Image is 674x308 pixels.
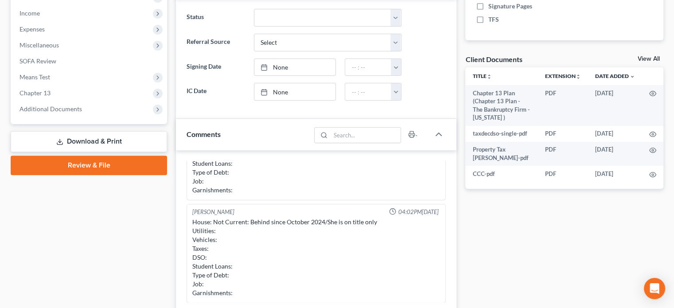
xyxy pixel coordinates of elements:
[545,73,581,79] a: Extensionunfold_more
[192,218,440,297] div: House: Not Current: Behind since October 2024/She is on title only Utilities: Vehicles: Taxes: DS...
[345,83,391,100] input: -- : --
[19,89,51,97] span: Chapter 13
[254,83,336,100] a: None
[486,74,491,79] i: unfold_more
[182,83,249,101] label: IC Date
[588,126,642,142] td: [DATE]
[488,15,499,24] span: TFS
[538,142,588,166] td: PDF
[472,73,491,79] a: Titleunfold_more
[538,166,588,182] td: PDF
[11,131,167,152] a: Download & Print
[588,166,642,182] td: [DATE]
[465,85,538,126] td: Chapter 13 Plan (Chapter 13 Plan - The Bankruptcy Firm - [US_STATE] )
[254,59,336,76] a: None
[538,126,588,142] td: PDF
[638,56,660,62] a: View All
[630,74,635,79] i: expand_more
[19,9,40,17] span: Income
[465,142,538,166] td: Property Tax [PERSON_NAME]-pdf
[19,73,50,81] span: Means Test
[465,126,538,142] td: taxdecdso-single-pdf
[465,166,538,182] td: CCC-pdf
[12,53,167,69] a: SOFA Review
[19,41,59,49] span: Miscellaneous
[19,105,82,113] span: Additional Documents
[11,156,167,175] a: Review & File
[187,130,221,138] span: Comments
[538,85,588,126] td: PDF
[488,2,532,11] span: Signature Pages
[588,142,642,166] td: [DATE]
[19,57,56,65] span: SOFA Review
[644,278,665,299] div: Open Intercom Messenger
[345,59,391,76] input: -- : --
[576,74,581,79] i: unfold_more
[331,128,401,143] input: Search...
[192,208,234,216] div: [PERSON_NAME]
[182,9,249,27] label: Status
[588,85,642,126] td: [DATE]
[19,25,45,33] span: Expenses
[182,58,249,76] label: Signing Date
[595,73,635,79] a: Date Added expand_more
[398,208,438,216] span: 04:02PM[DATE]
[182,34,249,51] label: Referral Source
[465,55,522,64] div: Client Documents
